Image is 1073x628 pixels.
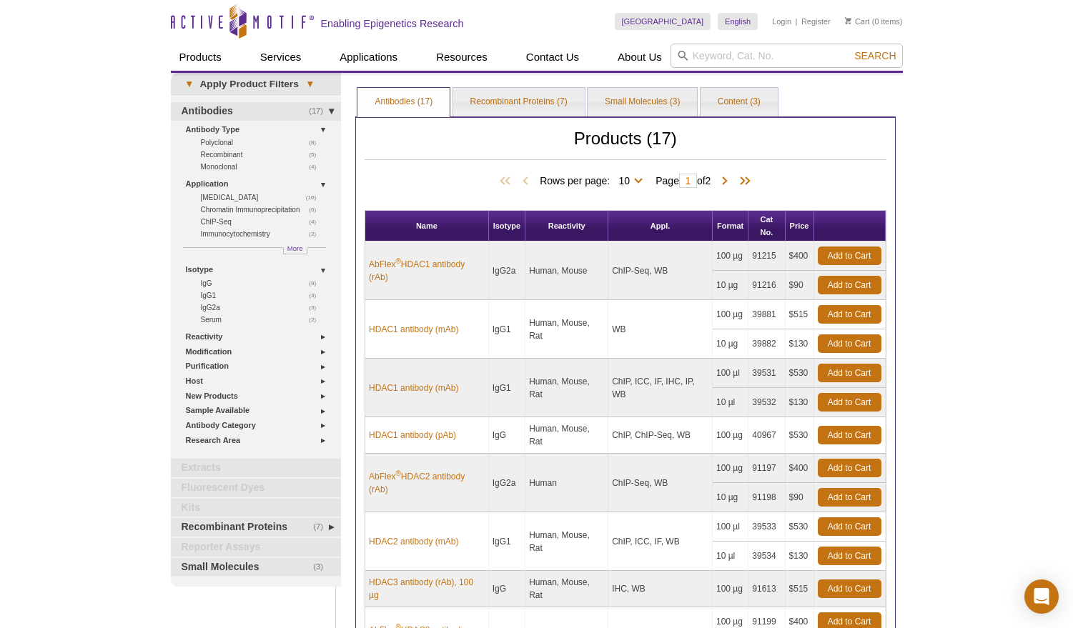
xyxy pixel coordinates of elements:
a: Reporter Assays [171,538,342,557]
span: (2) [309,314,324,326]
th: Name [365,211,489,241]
span: (16) [306,191,324,204]
td: 10 µg [713,329,748,359]
a: HDAC2 antibody (mAb) [369,535,458,548]
span: (9) [309,277,324,289]
td: WB [608,300,713,359]
a: Add to Cart [818,246,881,265]
a: HDAC1 antibody (pAb) [369,429,456,442]
td: $515 [786,300,814,329]
th: Isotype [489,211,526,241]
th: Appl. [608,211,713,241]
td: Human, Mouse [525,241,608,300]
td: 10 µl [713,388,748,417]
a: Isotype [186,262,333,277]
td: 10 µg [713,483,748,512]
td: Human, Mouse, Rat [525,417,608,454]
td: $530 [786,359,814,388]
li: (0 items) [845,13,903,30]
a: Small Molecules (3) [588,88,697,116]
span: Last Page [732,174,753,189]
td: 100 µg [713,454,748,483]
a: HDAC1 antibody (mAb) [369,382,458,394]
td: 10 µg [713,271,748,300]
a: (17)Antibodies [171,102,342,121]
td: $130 [786,542,814,571]
h2: Products (17) [365,132,886,160]
td: 91613 [748,571,785,607]
a: (4)Monoclonal [201,161,325,173]
span: (8) [309,136,324,149]
td: IgG [489,417,526,454]
a: (3)IgG1 [201,289,325,301]
button: Search [850,49,900,62]
span: (3) [313,558,331,577]
a: Recombinant Proteins (7) [453,88,585,116]
div: Open Intercom Messenger [1024,579,1059,614]
span: (2) [309,228,324,240]
a: Kits [171,499,342,517]
span: (5) [309,149,324,161]
a: About Us [609,44,671,71]
a: AbFlex®HDAC1 antibody (rAb) [369,258,485,284]
a: Purification [186,359,333,374]
span: Previous Page [518,174,533,189]
td: 91215 [748,241,785,271]
img: Your Cart [845,17,851,24]
a: (2)Serum [201,314,325,326]
td: 39881 [748,300,785,329]
td: 100 µg [713,571,748,607]
a: Login [772,16,791,26]
td: IgG1 [489,300,526,359]
span: (4) [309,161,324,173]
a: Antibody Category [186,418,333,433]
a: Antibody Type [186,122,333,137]
h2: Enabling Epigenetics Research [321,17,464,30]
a: Add to Cart [818,393,881,412]
a: Extracts [171,459,342,477]
a: (5)Recombinant [201,149,325,161]
sup: ® [395,257,400,265]
a: Services [252,44,310,71]
a: Add to Cart [818,459,881,477]
td: 91197 [748,454,785,483]
th: Price [786,211,814,241]
td: 39882 [748,329,785,359]
a: Add to Cart [818,305,881,324]
a: HDAC1 antibody (mAb) [369,323,458,336]
td: IgG2a [489,241,526,300]
li: | [796,13,798,30]
td: ChIP, ChIP-Seq, WB [608,417,713,454]
span: Next Page [718,174,732,189]
td: Human, Mouse, Rat [525,512,608,571]
td: 100 µg [713,300,748,329]
a: Add to Cart [818,547,881,565]
a: Reactivity [186,329,333,344]
td: $130 [786,388,814,417]
span: (4) [309,216,324,228]
td: 39533 [748,512,785,542]
td: 91198 [748,483,785,512]
td: Human [525,454,608,512]
a: Add to Cart [818,488,881,507]
a: More [283,247,307,254]
a: Antibodies (17) [357,88,450,116]
td: $90 [786,483,814,512]
a: (3)Small Molecules [171,558,342,577]
td: 91216 [748,271,785,300]
td: 39532 [748,388,785,417]
td: ChIP-Seq, WB [608,241,713,300]
td: IHC, WB [608,571,713,607]
th: Format [713,211,748,241]
span: Page of [648,174,718,188]
a: Add to Cart [818,276,881,294]
td: $515 [786,571,814,607]
a: Research Area [186,433,333,448]
td: IgG1 [489,359,526,417]
a: Register [801,16,831,26]
a: English [718,13,758,30]
a: Add to Cart [818,364,881,382]
a: Add to Cart [818,334,881,353]
td: Human, Mouse, Rat [525,300,608,359]
a: Sample Available [186,403,333,418]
